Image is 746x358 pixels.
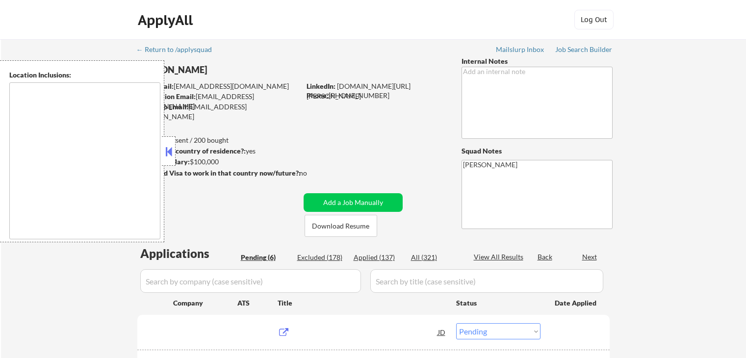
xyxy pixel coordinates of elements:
[555,46,613,53] div: Job Search Builder
[307,82,335,90] strong: LinkedIn:
[370,269,603,293] input: Search by title (case sensitive)
[411,253,460,262] div: All (321)
[9,70,160,80] div: Location Inclusions:
[304,193,403,212] button: Add a Job Manually
[297,253,346,262] div: Excluded (178)
[582,252,598,262] div: Next
[137,135,300,145] div: 137 sent / 200 bought
[538,252,553,262] div: Back
[496,46,545,53] div: Mailslurp Inbox
[136,46,221,53] div: ← Return to /applysquad
[496,46,545,55] a: Mailslurp Inbox
[138,12,196,28] div: ApplyAll
[307,91,329,100] strong: Phone:
[354,253,403,262] div: Applied (137)
[437,323,447,341] div: JD
[136,46,221,55] a: ← Return to /applysquad
[474,252,526,262] div: View All Results
[138,92,300,111] div: [EMAIL_ADDRESS][DOMAIN_NAME]
[237,298,278,308] div: ATS
[140,248,237,259] div: Applications
[241,253,290,262] div: Pending (6)
[555,298,598,308] div: Date Applied
[138,81,300,91] div: [EMAIL_ADDRESS][DOMAIN_NAME]
[278,298,447,308] div: Title
[137,169,301,177] strong: Will need Visa to work in that country now/future?:
[137,147,246,155] strong: Can work in country of residence?:
[137,146,297,156] div: yes
[307,91,445,101] div: [PHONE_NUMBER]
[299,168,327,178] div: no
[137,64,339,76] div: [PERSON_NAME]
[137,102,300,121] div: [EMAIL_ADDRESS][DOMAIN_NAME]
[305,215,377,237] button: Download Resume
[173,298,237,308] div: Company
[307,82,411,100] a: [DOMAIN_NAME][URL][PERSON_NAME]
[137,157,300,167] div: $100,000
[140,269,361,293] input: Search by company (case sensitive)
[462,56,613,66] div: Internal Notes
[574,10,614,29] button: Log Out
[462,146,613,156] div: Squad Notes
[456,294,540,311] div: Status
